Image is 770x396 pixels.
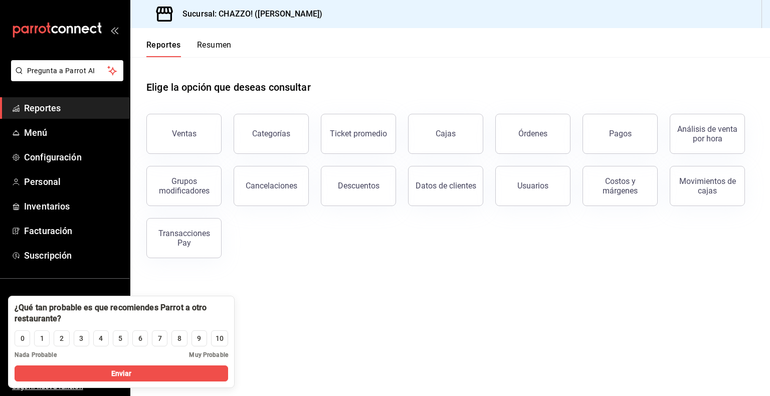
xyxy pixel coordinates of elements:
[15,302,228,324] div: ¿Qué tan probable es que recomiendes Parrot a otro restaurante?
[138,333,142,344] div: 6
[436,129,456,138] div: Cajas
[583,166,658,206] button: Costos y márgenes
[24,175,122,188] span: Personal
[216,333,224,344] div: 10
[21,333,25,344] div: 0
[589,176,651,195] div: Costos y márgenes
[197,40,232,57] button: Resumen
[7,73,123,83] a: Pregunta a Parrot AI
[54,330,69,346] button: 2
[15,350,57,359] span: Nada Probable
[197,333,201,344] div: 9
[670,166,745,206] button: Movimientos de cajas
[252,129,290,138] div: Categorías
[330,129,387,138] div: Ticket promedio
[24,200,122,213] span: Inventarios
[27,66,108,76] span: Pregunta a Parrot AI
[234,166,309,206] button: Cancelaciones
[24,150,122,164] span: Configuración
[146,218,222,258] button: Transacciones Pay
[158,333,162,344] div: 7
[15,330,30,346] button: 0
[153,176,215,195] div: Grupos modificadores
[321,166,396,206] button: Descuentos
[99,333,103,344] div: 4
[174,8,322,20] h3: Sucursal: CHAZZO! ([PERSON_NAME])
[211,330,228,346] button: 10
[583,114,658,154] button: Pagos
[24,224,122,238] span: Facturación
[146,40,232,57] div: navigation tabs
[79,333,83,344] div: 3
[24,249,122,262] span: Suscripción
[110,26,118,34] button: open_drawer_menu
[146,114,222,154] button: Ventas
[676,124,738,143] div: Análisis de venta por hora
[338,181,379,190] div: Descuentos
[15,365,228,381] button: Enviar
[111,368,132,379] span: Enviar
[113,330,128,346] button: 5
[171,330,187,346] button: 8
[172,129,197,138] div: Ventas
[234,114,309,154] button: Categorías
[146,166,222,206] button: Grupos modificadores
[321,114,396,154] button: Ticket promedio
[177,333,181,344] div: 8
[518,129,547,138] div: Órdenes
[60,333,64,344] div: 2
[408,166,483,206] button: Datos de clientes
[34,330,50,346] button: 1
[676,176,738,195] div: Movimientos de cajas
[40,333,44,344] div: 1
[416,181,476,190] div: Datos de clientes
[517,181,548,190] div: Usuarios
[670,114,745,154] button: Análisis de venta por hora
[118,333,122,344] div: 5
[24,295,109,307] span: Ayuda
[495,114,570,154] button: Órdenes
[11,60,123,81] button: Pregunta a Parrot AI
[153,229,215,248] div: Transacciones Pay
[146,80,311,95] h1: Elige la opción que deseas consultar
[24,126,122,139] span: Menú
[152,330,167,346] button: 7
[24,101,122,115] span: Reportes
[132,330,148,346] button: 6
[246,181,297,190] div: Cancelaciones
[93,330,109,346] button: 4
[146,40,181,57] button: Reportes
[408,114,483,154] button: Cajas
[609,129,632,138] div: Pagos
[189,350,228,359] span: Muy Probable
[495,166,570,206] button: Usuarios
[74,330,89,346] button: 3
[191,330,207,346] button: 9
